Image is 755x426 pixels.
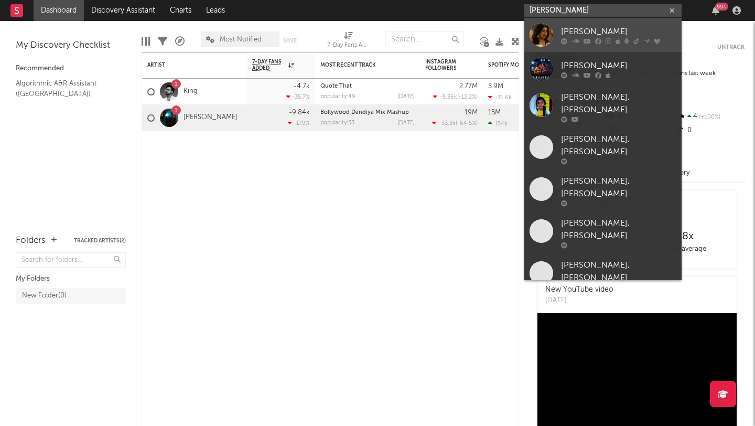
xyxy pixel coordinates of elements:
[320,62,399,68] div: Most Recent Track
[288,120,310,126] div: -179 %
[524,212,682,254] a: [PERSON_NAME], [PERSON_NAME]
[488,94,512,101] div: -31.6k
[22,290,67,302] div: New Folder ( 0 )
[459,83,478,90] div: 2.77M
[524,18,682,52] a: [PERSON_NAME]
[16,62,126,75] div: Recommended
[175,26,185,57] div: A&R Pipeline
[717,42,745,52] button: Untrack
[545,295,613,306] div: [DATE]
[697,114,720,120] span: +100 %
[432,120,478,126] div: ( )
[524,170,682,212] a: [PERSON_NAME], [PERSON_NAME]
[545,284,613,295] div: New YouTube video
[524,254,682,296] a: [PERSON_NAME], [PERSON_NAME]
[524,4,682,17] input: Search for artists
[320,110,409,115] a: Bollywood Dandiya Mix Mashup
[16,235,46,247] div: Folders
[488,62,567,68] div: Spotify Monthly Listeners
[561,175,676,200] div: [PERSON_NAME], [PERSON_NAME]
[16,288,126,304] a: New Folder(0)
[712,6,719,15] button: 99+
[439,121,456,126] span: -33.3k
[488,83,503,90] div: 5.9M
[283,38,297,44] button: Save
[397,120,415,126] div: [DATE]
[385,31,464,47] input: Search...
[289,109,310,116] div: -9.84k
[459,94,476,100] span: -12.2 %
[320,94,355,100] div: popularity: 49
[675,124,745,137] div: 0
[433,93,478,100] div: ( )
[286,93,310,100] div: -35.7 %
[142,26,150,57] div: Edit Columns
[320,110,415,115] div: Bollywood Dandiya Mix Mashup
[457,121,476,126] span: -64.5 %
[561,217,676,242] div: [PERSON_NAME], [PERSON_NAME]
[147,62,226,68] div: Artist
[320,120,354,126] div: popularity: 33
[715,3,728,10] div: 99 +
[488,109,501,116] div: 15M
[675,110,745,124] div: 4
[294,83,310,90] div: -4.7k
[561,91,676,116] div: [PERSON_NAME], [PERSON_NAME]
[488,120,508,127] div: 154k
[524,86,682,128] a: [PERSON_NAME], [PERSON_NAME]
[184,87,198,96] a: King
[524,128,682,170] a: [PERSON_NAME], [PERSON_NAME]
[252,59,286,71] span: 7-Day Fans Added
[320,83,415,89] div: Quote That
[524,52,682,86] a: [PERSON_NAME]
[184,113,238,122] a: [PERSON_NAME]
[74,238,126,243] button: Tracked Artists(2)
[16,39,126,52] div: My Discovery Checklist
[320,83,352,89] a: Quote That
[327,39,369,52] div: 7-Day Fans Added (7-Day Fans Added)
[561,59,676,72] div: [PERSON_NAME]
[440,94,457,100] span: -5.36k
[16,78,115,99] a: Algorithmic A&R Assistant ([GEOGRAPHIC_DATA])
[397,94,415,100] div: [DATE]
[561,133,676,158] div: [PERSON_NAME], [PERSON_NAME]
[327,26,369,57] div: 7-Day Fans Added (7-Day Fans Added)
[16,273,126,285] div: My Folders
[561,259,676,284] div: [PERSON_NAME], [PERSON_NAME]
[637,230,734,243] div: 18 x
[16,252,126,268] input: Search for folders...
[425,59,462,71] div: Instagram Followers
[465,109,478,116] div: 19M
[158,26,167,57] div: Filters
[561,25,676,38] div: [PERSON_NAME]
[220,36,262,43] span: Most Notified
[637,243,734,255] div: daily average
